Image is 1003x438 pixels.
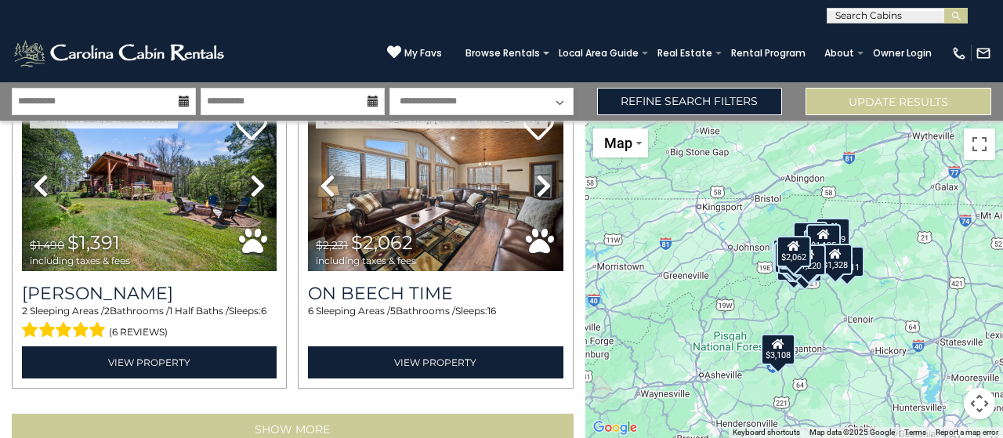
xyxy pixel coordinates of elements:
[806,88,991,115] button: Update Results
[551,42,646,64] a: Local Area Guide
[22,283,277,304] a: [PERSON_NAME]
[390,305,396,317] span: 5
[316,238,348,252] span: $2,231
[308,305,313,317] span: 6
[816,217,850,248] div: $1,089
[308,304,563,342] div: Sleeping Areas / Bathrooms / Sleeps:
[865,42,940,64] a: Owner Login
[809,428,895,436] span: Map data ©2025 Google
[22,346,277,378] a: View Property
[458,42,548,64] a: Browse Rentals
[589,418,641,438] img: Google
[261,305,266,317] span: 6
[976,45,991,61] img: mail-regular-white.png
[817,42,862,64] a: About
[308,346,563,378] a: View Property
[774,241,809,273] div: $1,391
[12,38,229,69] img: White-1-2.png
[22,304,277,342] div: Sleeping Areas / Bathrooms / Sleeps:
[387,45,442,61] a: My Favs
[779,242,813,273] div: $1,140
[487,305,496,317] span: 16
[589,418,641,438] a: Open this area in Google Maps (opens a new window)
[830,246,864,277] div: $3,111
[604,135,632,151] span: Map
[351,231,413,254] span: $2,062
[316,255,416,266] span: including taxes & fees
[404,46,442,60] span: My Favs
[67,231,120,254] span: $1,391
[964,388,995,419] button: Map camera controls
[762,333,796,364] div: $3,108
[308,283,563,304] a: On Beech Time
[936,428,998,436] a: Report a map error
[30,255,130,266] span: including taxes & fees
[650,42,720,64] a: Real Estate
[964,129,995,160] button: Toggle fullscreen view
[791,244,826,276] div: $1,220
[788,250,822,281] div: $1,061
[904,428,926,436] a: Terms
[22,283,277,304] h3: Buddys Cabin
[793,221,827,252] div: $1,031
[723,42,813,64] a: Rental Program
[819,243,853,274] div: $1,328
[104,305,110,317] span: 2
[169,305,229,317] span: 1 Half Baths /
[807,224,842,255] div: $1,135
[593,129,648,157] button: Change map style
[22,305,27,317] span: 2
[773,239,801,270] div: $894
[951,45,967,61] img: phone-regular-white.png
[733,427,800,438] button: Keyboard shortcuts
[236,110,267,144] a: Add to favorites
[597,88,783,115] a: Refine Search Filters
[22,101,277,272] img: thumbnail_168777938.jpeg
[777,236,811,267] div: $2,062
[308,101,563,272] img: thumbnail_168328189.jpeg
[30,238,64,252] span: $1,490
[109,322,168,342] span: (6 reviews)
